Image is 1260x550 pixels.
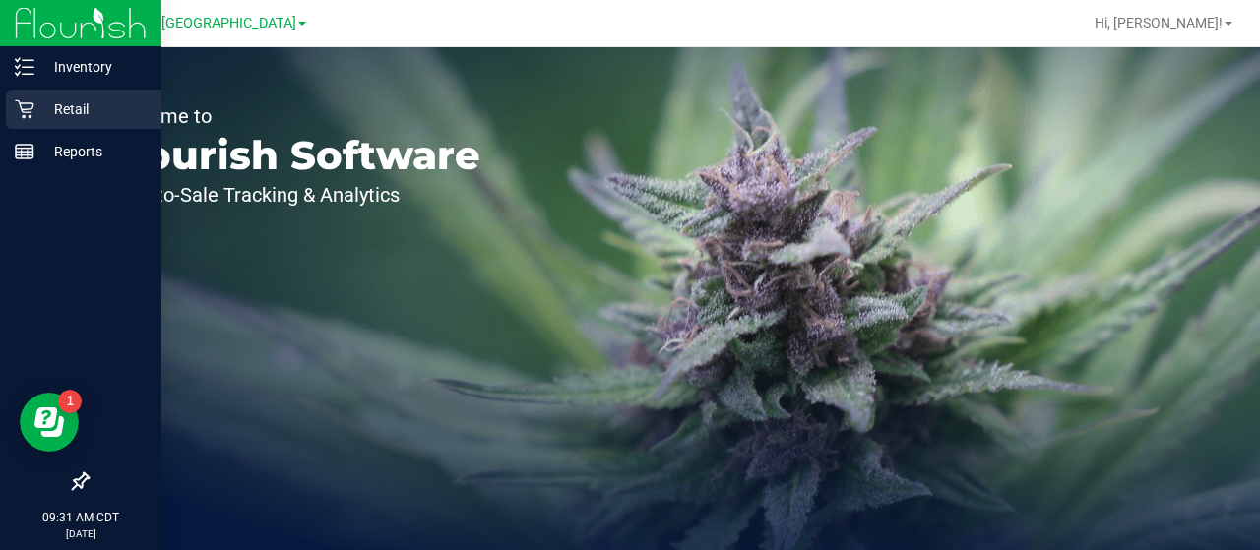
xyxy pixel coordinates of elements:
[34,140,153,163] p: Reports
[106,106,480,126] p: Welcome to
[106,185,480,205] p: Seed-to-Sale Tracking & Analytics
[9,526,153,541] p: [DATE]
[34,97,153,121] p: Retail
[106,136,480,175] p: Flourish Software
[1095,15,1223,31] span: Hi, [PERSON_NAME]!
[15,57,34,77] inline-svg: Inventory
[95,15,296,31] span: TX Austin [GEOGRAPHIC_DATA]
[58,390,82,413] iframe: Resource center unread badge
[20,393,79,452] iframe: Resource center
[34,55,153,79] p: Inventory
[15,99,34,119] inline-svg: Retail
[9,509,153,526] p: 09:31 AM CDT
[15,142,34,161] inline-svg: Reports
